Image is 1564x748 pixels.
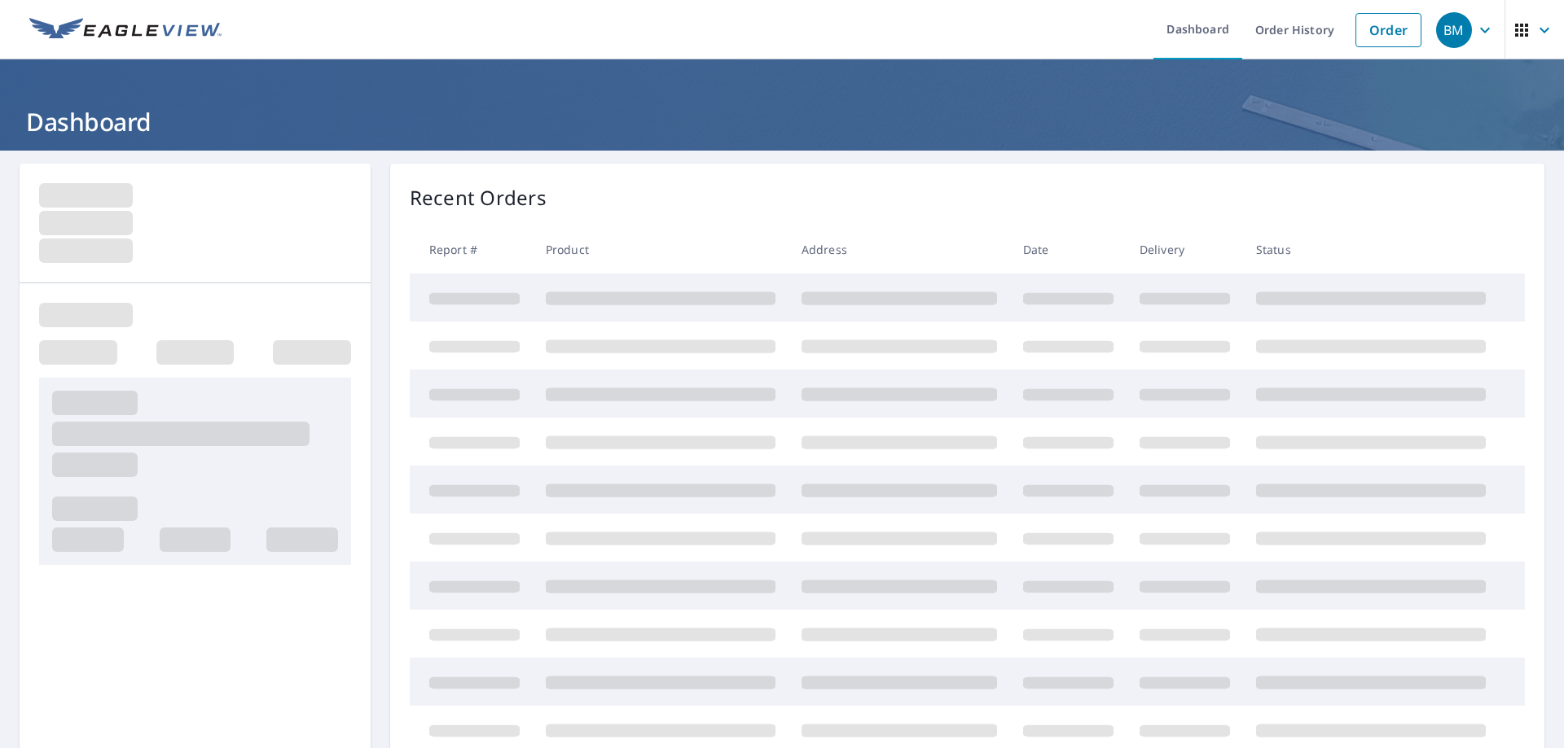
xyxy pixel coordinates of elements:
a: Order [1355,13,1421,47]
th: Delivery [1127,225,1243,273]
h1: Dashboard [20,105,1544,138]
div: BM [1436,12,1472,48]
th: Report # [410,225,533,273]
th: Address [789,225,1010,273]
img: EV Logo [29,18,222,42]
p: Recent Orders [410,183,547,212]
th: Status [1243,225,1499,273]
th: Product [533,225,789,273]
th: Date [1010,225,1127,273]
